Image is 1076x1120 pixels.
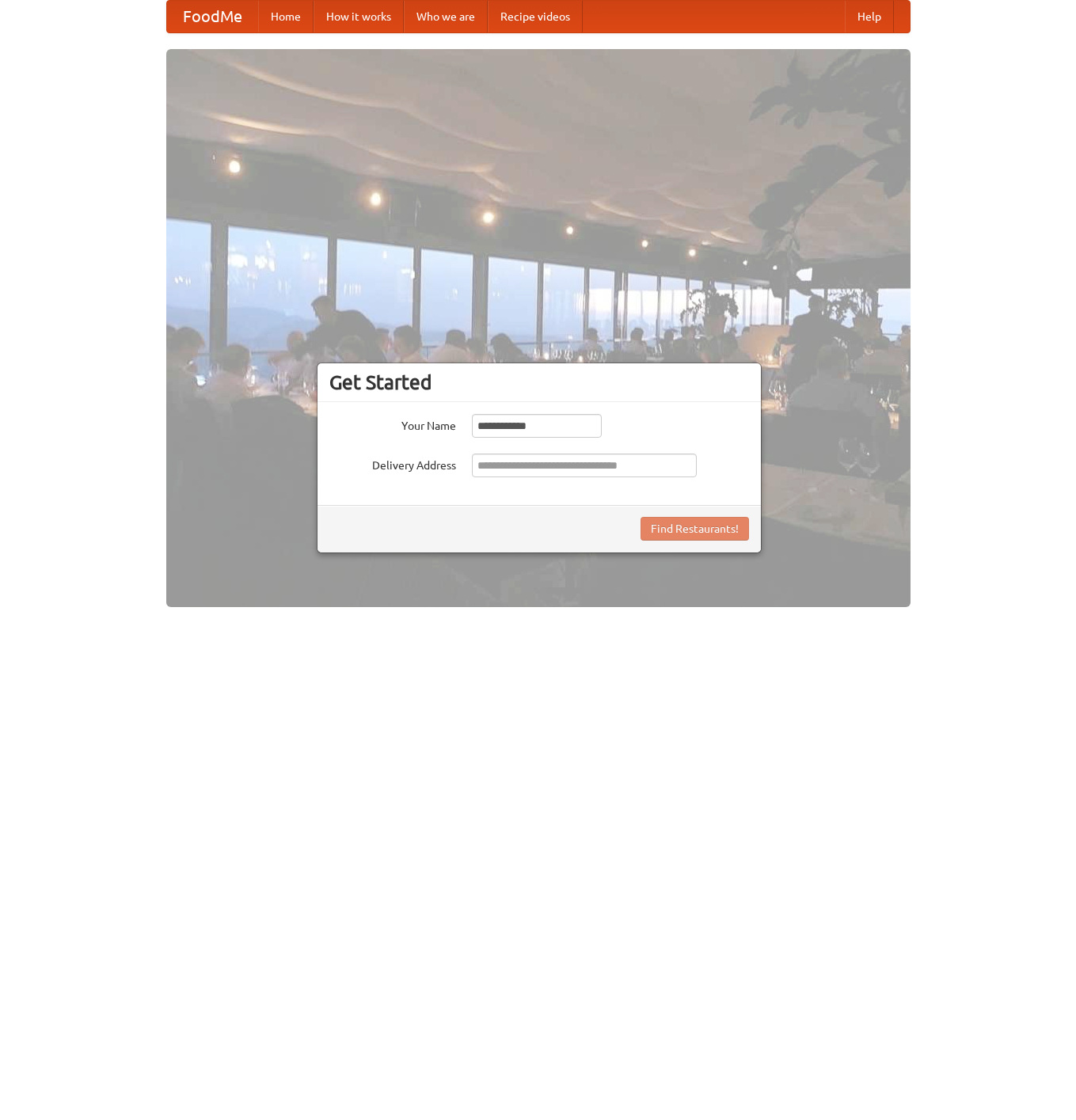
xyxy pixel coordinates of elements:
[329,414,456,434] label: Your Name
[641,517,749,541] button: Find Restaurants!
[329,454,456,473] label: Delivery Address
[488,1,583,32] a: Recipe videos
[314,1,404,32] a: How it works
[167,1,258,32] a: FoodMe
[329,370,749,394] h3: Get Started
[258,1,314,32] a: Home
[404,1,488,32] a: Who we are
[845,1,894,32] a: Help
